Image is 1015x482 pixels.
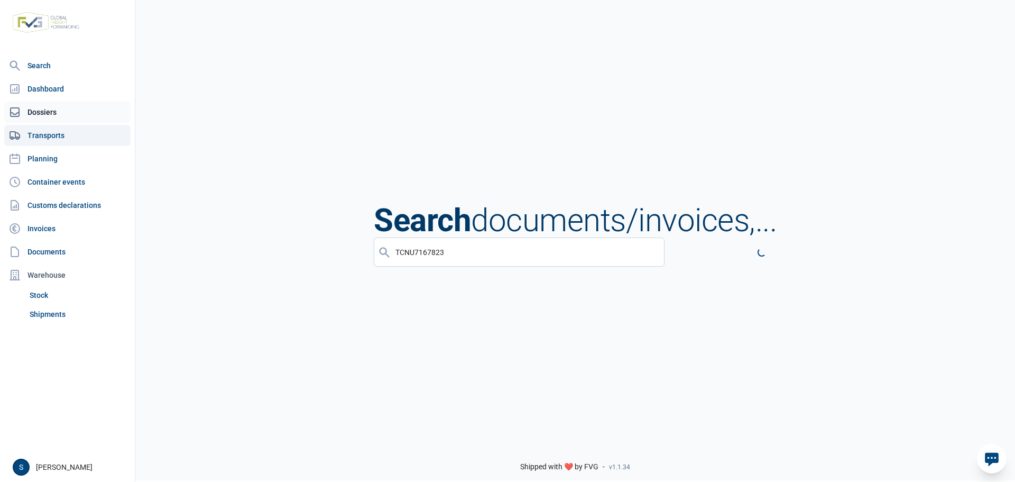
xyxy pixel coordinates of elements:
[8,8,84,37] img: FVG - Global freight forwarding
[603,462,605,472] span: -
[4,218,131,239] a: Invoices
[4,195,131,216] a: Customs declarations
[374,212,777,229] h2: documents/invoices,...
[13,459,128,476] div: [PERSON_NAME]
[609,463,630,471] span: v1.1.34
[25,305,131,324] a: Shipments
[520,462,598,472] span: Shipped with ❤️ by FVG
[25,286,131,305] a: Stock
[4,171,131,193] a: Container events
[374,238,665,267] input: Start typing ...
[4,241,131,262] a: Documents
[4,265,131,286] div: Warehouse
[4,102,131,123] a: Dossiers
[13,459,30,476] button: S
[374,202,471,239] span: Search
[4,55,131,76] a: Search
[4,125,131,146] a: Transports
[4,78,131,99] a: Dashboard
[4,148,131,169] a: Planning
